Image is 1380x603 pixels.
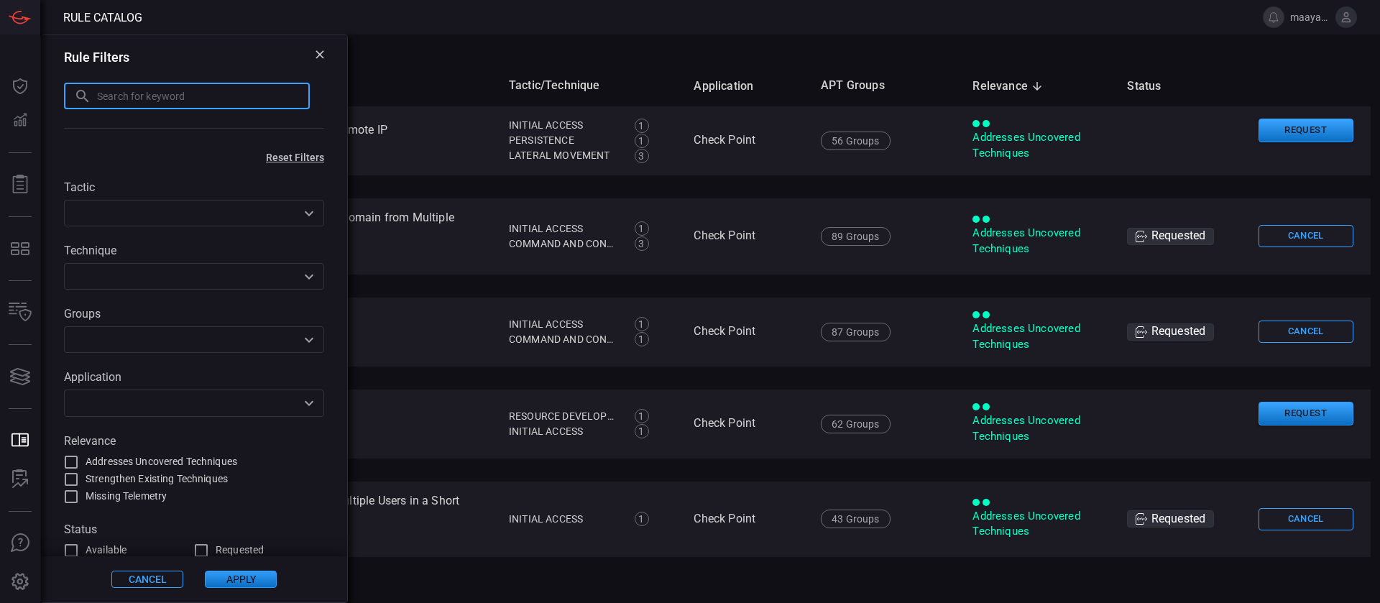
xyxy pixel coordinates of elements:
label: Application [64,370,324,384]
td: Check Point [682,482,809,558]
button: Cancel [1259,225,1353,247]
div: 43 Groups [821,510,891,528]
td: Check Point [682,106,809,175]
div: Persistence [509,133,619,148]
div: 1 [635,317,649,331]
div: Addresses Uncovered Techniques [972,226,1104,257]
div: 1 [635,424,649,438]
th: Tactic/Technique [497,65,683,106]
span: Application [694,78,772,95]
div: Command and Control [509,332,619,347]
span: maayansh [1290,11,1330,23]
div: 3 [635,236,649,251]
div: 1 [635,221,649,236]
button: Open [299,267,319,287]
div: Addresses Uncovered Techniques [972,321,1104,352]
button: Rule Catalog [3,423,37,458]
div: Initial Access [509,424,619,439]
div: Requested [1127,510,1214,528]
button: Open [299,203,319,224]
div: Command and Control [509,236,619,252]
button: Open [299,330,319,350]
button: Request [1259,402,1353,425]
div: Addresses Uncovered Techniques [972,509,1104,540]
button: Request [1259,119,1353,142]
div: Addresses Uncovered Techniques [972,413,1104,444]
span: Relevance [972,78,1046,95]
button: Reset Filters [243,152,347,163]
span: Addresses Uncovered Techniques [86,454,237,469]
button: Dashboard [3,69,37,103]
div: Resource Development [509,409,619,424]
td: Check Point [682,198,809,275]
span: Strengthen Existing Techniques [86,471,228,487]
div: Initial Access [509,512,619,527]
span: Requested [216,543,264,558]
input: Search for keyword [97,83,310,109]
td: Check Point [682,390,809,459]
td: Check Point [682,298,809,367]
button: Inventory [3,295,37,330]
div: Initial Access [509,317,619,332]
button: Cards [3,359,37,394]
button: Preferences [3,565,37,599]
button: Detections [3,103,37,138]
div: 89 Groups [821,227,891,246]
div: 1 [635,409,649,423]
div: 1 [635,512,649,526]
button: Cancel [111,571,183,588]
div: Initial Access [509,118,619,133]
button: MITRE - Detection Posture [3,231,37,266]
div: 1 [635,134,649,148]
div: 1 [635,332,649,346]
label: Relevance [64,434,324,448]
label: Tactic [64,180,324,194]
div: 62 Groups [821,415,891,433]
button: Apply [205,571,277,588]
div: 87 Groups [821,323,891,341]
label: Groups [64,307,324,321]
h3: Rule Filters [64,50,129,65]
span: Missing Telemetry [86,489,167,504]
button: Cancel [1259,321,1353,343]
th: APT Groups [809,65,961,106]
div: Addresses Uncovered Techniques [972,130,1104,161]
div: Requested [1127,323,1214,341]
span: Rule Catalog [63,11,142,24]
label: Technique [64,244,324,257]
button: Cancel [1259,508,1353,530]
button: Open [299,393,319,413]
div: 56 Groups [821,132,891,150]
button: Reports [3,167,37,202]
label: Status [64,523,324,536]
button: ALERT ANALYSIS [3,462,37,497]
div: 1 [635,119,649,133]
div: Initial Access [509,221,619,236]
div: 3 [635,149,649,163]
button: Ask Us A Question [3,526,37,561]
span: Status [1127,78,1179,95]
div: Lateral Movement [509,148,619,163]
span: Available [86,543,126,558]
div: Requested [1127,228,1214,245]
